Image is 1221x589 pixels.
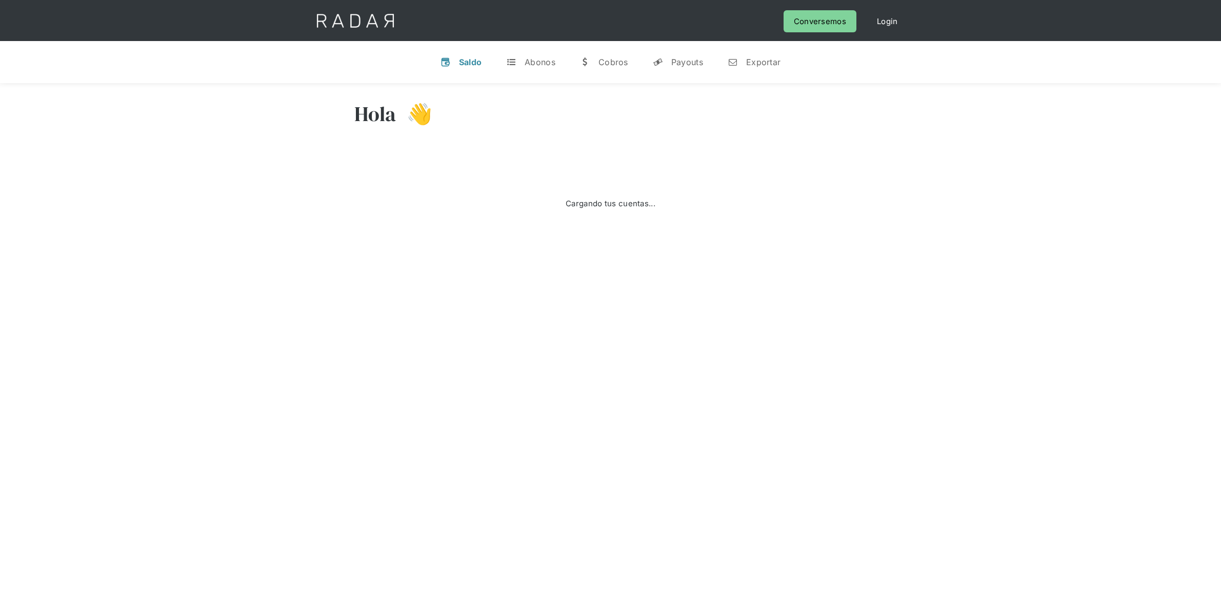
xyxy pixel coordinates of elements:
div: n [728,57,738,67]
div: t [506,57,516,67]
div: Cargando tus cuentas... [566,197,655,210]
div: w [580,57,590,67]
div: Payouts [671,57,703,67]
div: Abonos [525,57,555,67]
a: Conversemos [784,10,856,32]
div: Cobros [598,57,628,67]
a: Login [867,10,908,32]
div: Exportar [746,57,780,67]
h3: 👋 [396,101,432,127]
div: y [653,57,663,67]
h3: Hola [354,101,396,127]
div: Saldo [459,57,482,67]
div: v [441,57,451,67]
